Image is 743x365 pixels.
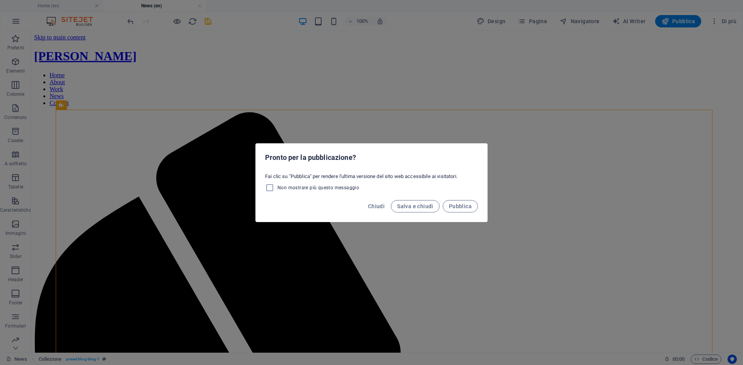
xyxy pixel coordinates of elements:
[391,200,440,212] button: Salva e chiudi
[365,200,388,212] button: Chiudi
[368,203,385,209] span: Chiudi
[449,203,472,209] span: Pubblica
[3,3,55,10] a: Skip to main content
[256,170,487,195] div: Fai clic su "Pubblica" per rendere l'ultima versione del sito web accessibile ai visitatori.
[277,185,359,191] span: Non mostrare più questo messaggio
[443,200,478,212] button: Pubblica
[397,203,433,209] span: Salva e chiudi
[265,153,478,162] h2: Pronto per la pubblicazione?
